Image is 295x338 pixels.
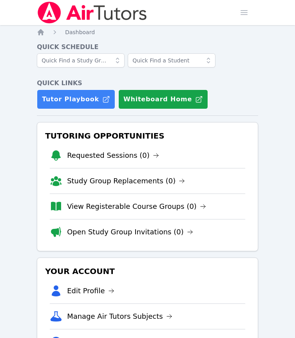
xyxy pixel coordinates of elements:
nav: Breadcrumb [37,28,258,36]
img: Air Tutors [37,2,148,24]
a: Open Study Group Invitations (0) [67,227,193,238]
input: Quick Find a Study Group [37,53,125,68]
input: Quick Find a Student [128,53,215,68]
h4: Quick Links [37,79,258,88]
button: Whiteboard Home [118,90,208,109]
a: View Registerable Course Groups (0) [67,201,206,212]
a: Dashboard [65,28,95,36]
h3: Tutoring Opportunities [43,129,252,143]
a: Edit Profile [67,285,114,296]
span: Dashboard [65,29,95,35]
h3: Your Account [43,264,252,278]
h4: Quick Schedule [37,42,258,52]
a: Study Group Replacements (0) [67,175,185,186]
a: Tutor Playbook [37,90,115,109]
a: Manage Air Tutors Subjects [67,311,172,322]
a: Requested Sessions (0) [67,150,159,161]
